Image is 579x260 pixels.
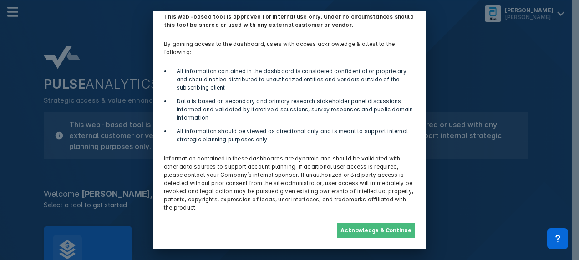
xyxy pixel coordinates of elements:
[337,223,415,238] button: Acknowledge & Continue
[158,149,421,217] p: Information contained in these dashboards are dynamic and should be validated with other data sou...
[547,228,568,249] div: Contact Support
[158,35,421,62] p: By gaining access to the dashboard, users with access acknowledge & attest to the following:
[171,127,415,144] li: All information should be viewed as directional only and is meant to support internal strategic p...
[158,7,421,35] p: This web-based tool is approved for internal use only. Under no circumstances should this tool be...
[171,97,415,122] li: Data is based on secondary and primary research stakeholder panel discussions informed and valida...
[171,67,415,92] li: All information contained in the dashboard is considered confidential or proprietary and should n...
